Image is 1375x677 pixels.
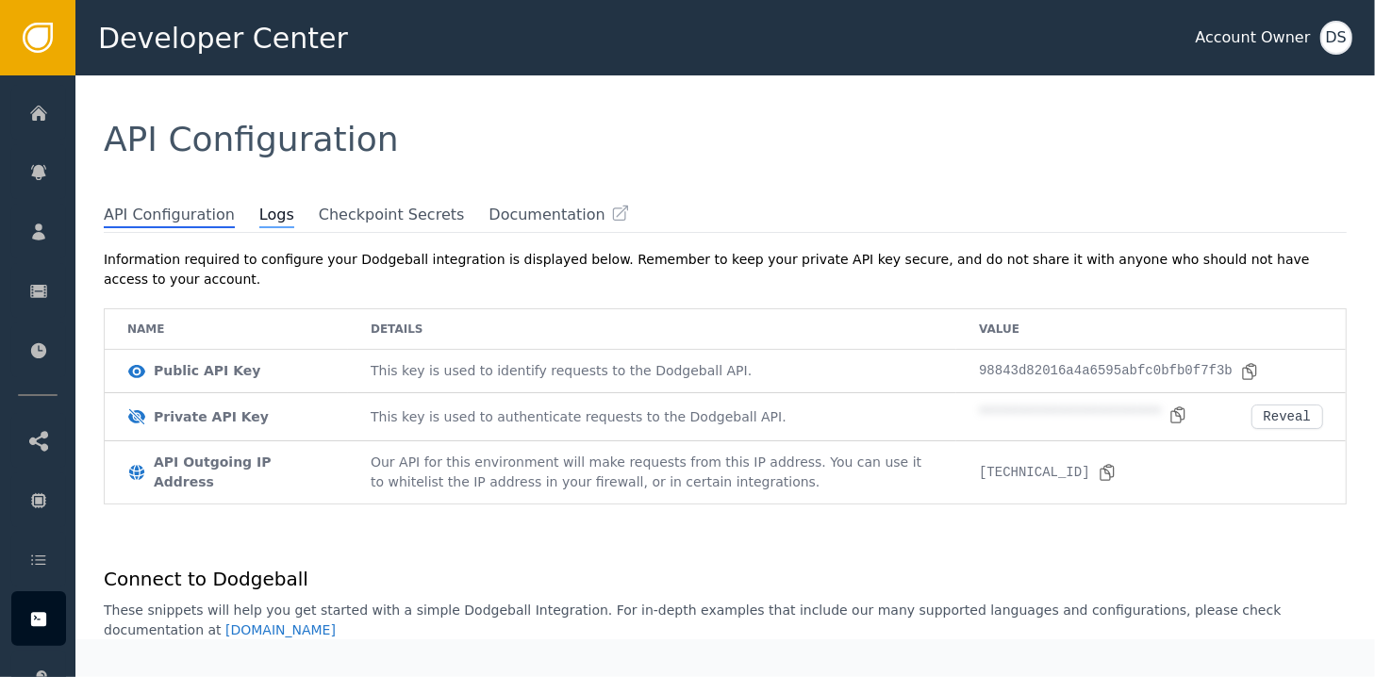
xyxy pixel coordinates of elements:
div: Public API Key [154,361,260,381]
a: [DOMAIN_NAME] [225,622,336,637]
div: Information required to configure your Dodgeball integration is displayed below. Remember to keep... [104,250,1347,289]
a: Documentation [489,204,629,226]
span: API Configuration [104,204,235,228]
div: Reveal [1264,409,1311,424]
button: DS [1320,21,1352,55]
h1: Connect to Dodgeball [104,565,1347,593]
div: 98843d82016a4a6595abfc0bfb0f7f3b [979,361,1259,381]
td: This key is used to identify requests to the Dodgeball API. [348,350,956,393]
p: These snippets will help you get started with a simple Dodgeball Integration. For in-depth exampl... [104,601,1347,640]
span: API Configuration [104,120,399,158]
div: API Outgoing IP Address [154,453,325,492]
td: Value [956,309,1346,350]
span: Documentation [489,204,605,226]
td: Name [105,309,348,350]
span: Checkpoint Secrets [319,204,465,226]
div: Account Owner [1196,26,1311,49]
td: Details [348,309,956,350]
div: Private API Key [154,407,269,427]
td: Our API for this environment will make requests from this IP address. You can use it to whitelist... [348,441,956,504]
button: Reveal [1251,405,1323,429]
div: [TECHNICAL_ID] [979,463,1117,483]
span: Developer Center [98,17,348,59]
td: This key is used to authenticate requests to the Dodgeball API. [348,393,956,441]
span: Logs [259,204,294,228]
